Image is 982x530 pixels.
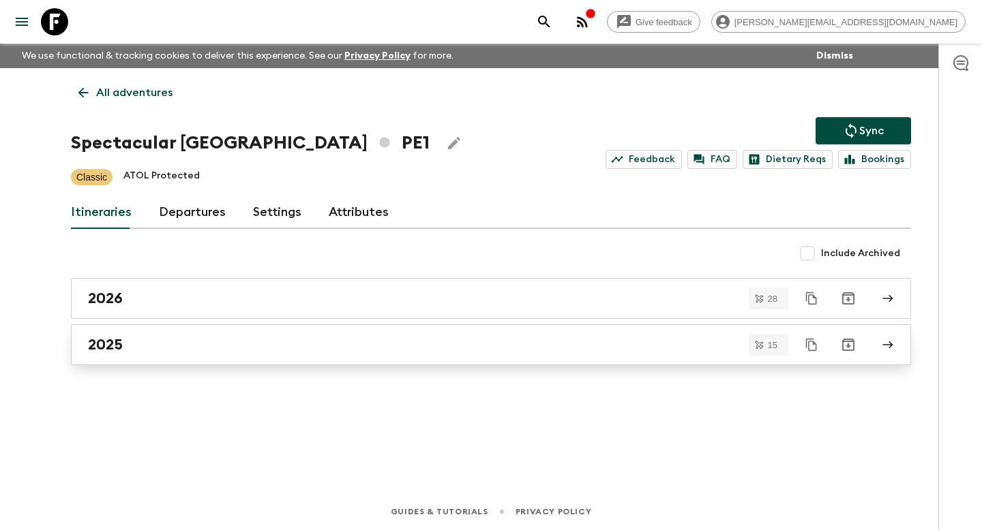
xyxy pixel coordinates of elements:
h1: Spectacular [GEOGRAPHIC_DATA] PE1 [71,129,430,157]
a: Settings [253,196,301,229]
span: 28 [760,294,786,303]
button: Edit Adventure Title [441,129,468,157]
p: Classic [76,170,107,184]
p: ATOL Protected [123,169,200,185]
button: Archive [835,285,862,312]
button: Duplicate [799,286,824,311]
button: Sync adventure departures to the booking engine [816,117,911,144]
a: Privacy Policy [516,504,591,519]
h2: 2026 [88,290,123,307]
a: Dietary Reqs [743,150,833,169]
button: menu [8,8,35,35]
a: Attributes [329,196,389,229]
p: Sync [859,123,884,139]
a: Feedback [606,150,682,169]
a: Give feedback [607,11,700,33]
span: Give feedback [628,17,700,27]
span: 15 [760,341,786,349]
a: Itineraries [71,196,132,229]
button: search adventures [531,8,558,35]
a: 2025 [71,324,911,365]
span: Include Archived [821,247,900,260]
button: Dismiss [813,46,857,65]
h2: 2025 [88,336,123,354]
p: We use functional & tracking cookies to deliver this experience. See our for more. [16,44,459,68]
a: All adventures [71,79,180,106]
a: Bookings [838,150,911,169]
div: [PERSON_NAME][EMAIL_ADDRESS][DOMAIN_NAME] [711,11,966,33]
a: FAQ [687,150,737,169]
a: 2026 [71,278,911,319]
span: [PERSON_NAME][EMAIL_ADDRESS][DOMAIN_NAME] [727,17,965,27]
p: All adventures [96,84,173,101]
a: Privacy Policy [344,51,411,61]
a: Departures [159,196,226,229]
button: Archive [835,331,862,358]
button: Duplicate [799,332,824,357]
a: Guides & Tutorials [391,504,488,519]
